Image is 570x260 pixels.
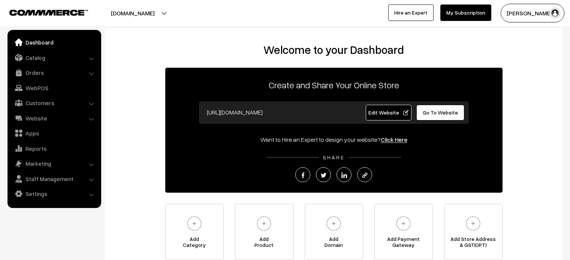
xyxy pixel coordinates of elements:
[165,204,224,260] a: AddCategory
[165,135,503,144] div: Want to Hire an Expert to design your website?
[166,236,223,251] span: Add Category
[85,4,181,22] button: [DOMAIN_NAME]
[368,109,408,116] span: Edit Website
[463,213,483,234] img: plus.svg
[9,66,99,79] a: Orders
[9,96,99,110] a: Customers
[9,10,88,15] img: COMMMERCE
[381,136,407,143] a: Click Here
[9,111,99,125] a: Website
[305,236,363,251] span: Add Domain
[9,172,99,186] a: Staff Management
[416,105,465,120] a: Go To Website
[9,7,75,16] a: COMMMERCE
[423,109,458,116] span: Go To Website
[549,7,561,19] img: user
[9,81,99,95] a: WebPOS
[235,236,293,251] span: Add Product
[184,213,205,234] img: plus.svg
[9,126,99,140] a: Apps
[9,142,99,155] a: Reports
[374,204,433,260] a: Add PaymentGateway
[112,43,555,56] h2: Welcome to your Dashboard
[388,4,434,21] a: Hire an Expert
[444,236,502,251] span: Add Store Address & GST(OPT)
[9,187,99,201] a: Settings
[9,51,99,64] a: Catalog
[393,213,414,234] img: plus.svg
[254,213,274,234] img: plus.svg
[9,157,99,170] a: Marketing
[440,4,491,21] a: My Subscription
[444,204,503,260] a: Add Store Address& GST(OPT)
[375,236,432,251] span: Add Payment Gateway
[165,78,503,92] p: Create and Share Your Online Store
[501,4,564,22] button: [PERSON_NAME]
[235,204,293,260] a: AddProduct
[323,213,344,234] img: plus.svg
[366,105,411,120] a: Edit Website
[9,36,99,49] a: Dashboard
[319,154,349,160] span: SHARE
[305,204,363,260] a: AddDomain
